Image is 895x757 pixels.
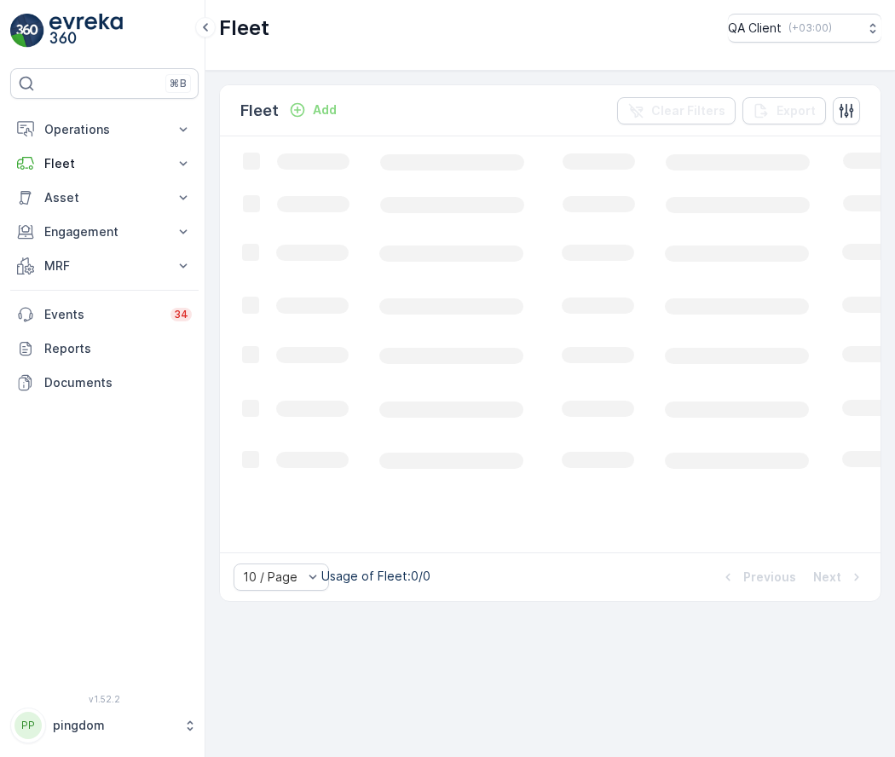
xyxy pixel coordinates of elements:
[813,569,841,586] p: Next
[10,215,199,249] button: Engagement
[743,569,796,586] p: Previous
[811,567,867,587] button: Next
[10,14,44,48] img: logo
[10,694,199,704] span: v 1.52.2
[53,717,175,734] p: pingdom
[10,113,199,147] button: Operations
[651,102,725,119] p: Clear Filters
[10,249,199,283] button: MRF
[240,99,279,123] p: Fleet
[10,332,199,366] a: Reports
[49,14,123,48] img: logo_light-DOdMpM7g.png
[718,567,798,587] button: Previous
[44,189,165,206] p: Asset
[10,366,199,400] a: Documents
[44,306,160,323] p: Events
[44,223,165,240] p: Engagement
[313,101,337,118] p: Add
[44,374,192,391] p: Documents
[44,340,192,357] p: Reports
[219,14,269,42] p: Fleet
[728,20,782,37] p: QA Client
[44,121,165,138] p: Operations
[44,155,165,172] p: Fleet
[174,308,188,321] p: 34
[170,77,187,90] p: ⌘B
[742,97,826,124] button: Export
[10,147,199,181] button: Fleet
[777,102,816,119] p: Export
[10,181,199,215] button: Asset
[617,97,736,124] button: Clear Filters
[282,100,344,120] button: Add
[728,14,881,43] button: QA Client(+03:00)
[788,21,832,35] p: ( +03:00 )
[14,712,42,739] div: PP
[321,568,430,585] p: Usage of Fleet : 0/0
[10,708,199,743] button: PPpingdom
[10,298,199,332] a: Events34
[44,257,165,274] p: MRF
